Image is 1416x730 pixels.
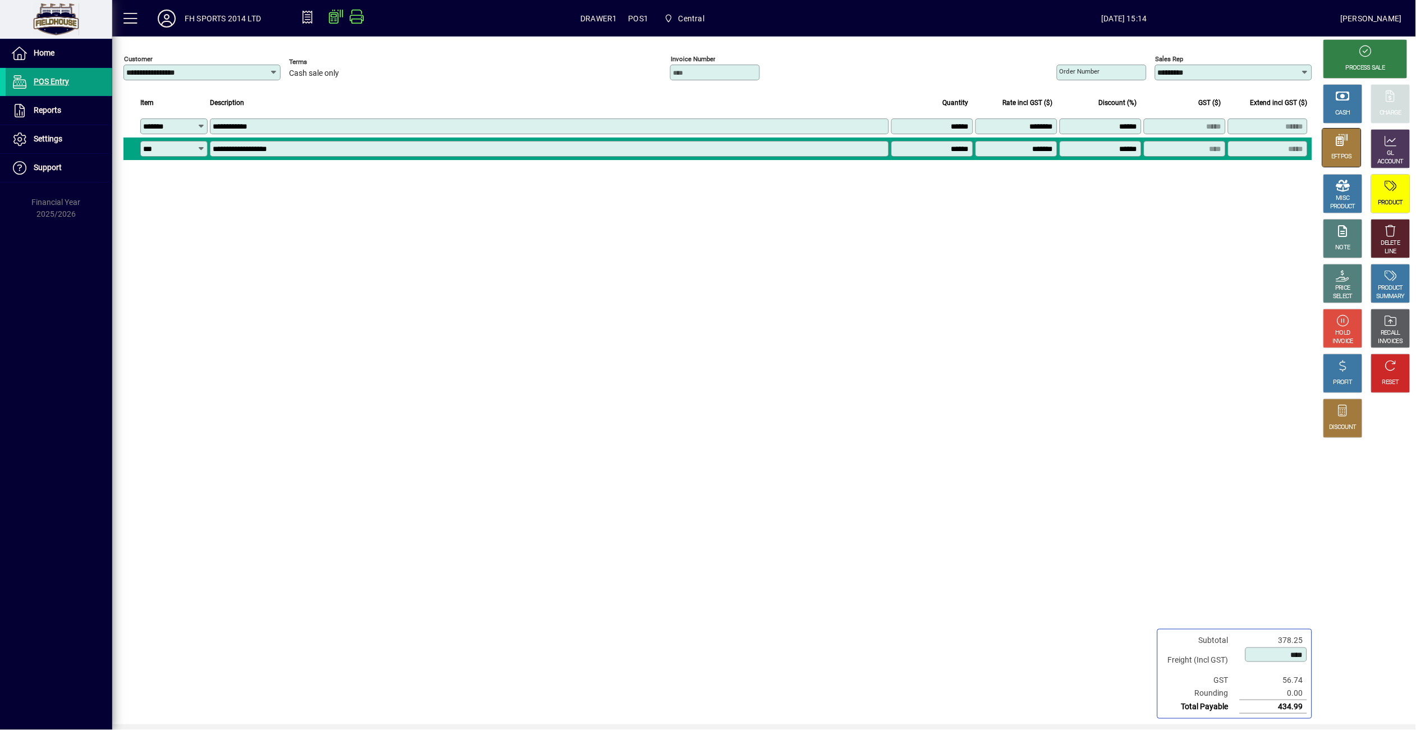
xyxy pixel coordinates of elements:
[1378,337,1403,346] div: INVOICES
[1162,674,1240,687] td: GST
[1330,203,1355,211] div: PRODUCT
[1332,153,1353,161] div: EFTPOS
[6,39,112,67] a: Home
[1099,97,1137,109] span: Discount (%)
[908,10,1341,28] span: [DATE] 15:14
[1382,378,1399,387] div: RESET
[1336,244,1350,252] div: NOTE
[1336,109,1350,117] div: CASH
[1341,10,1402,28] div: [PERSON_NAME]
[1378,284,1403,293] div: PRODUCT
[1380,109,1402,117] div: CHARGE
[289,58,356,66] span: Terms
[671,55,716,63] mat-label: Invoice number
[1333,293,1353,301] div: SELECT
[34,163,62,172] span: Support
[1381,329,1401,337] div: RECALL
[1156,55,1184,63] mat-label: Sales rep
[629,10,649,28] span: POS1
[1162,634,1240,647] td: Subtotal
[1332,337,1353,346] div: INVOICE
[1162,647,1240,674] td: Freight (Incl GST)
[1240,687,1307,700] td: 0.00
[1199,97,1221,109] span: GST ($)
[1333,378,1353,387] div: PROFIT
[34,77,69,86] span: POS Entry
[1003,97,1053,109] span: Rate incl GST ($)
[6,154,112,182] a: Support
[1240,634,1307,647] td: 378.25
[580,10,617,28] span: DRAWER1
[1240,700,1307,714] td: 434.99
[1385,248,1396,256] div: LINE
[1346,64,1385,72] div: PROCESS SALE
[289,69,339,78] span: Cash sale only
[1378,199,1403,207] div: PRODUCT
[1240,674,1307,687] td: 56.74
[1377,293,1405,301] div: SUMMARY
[1250,97,1308,109] span: Extend incl GST ($)
[1387,149,1395,158] div: GL
[943,97,969,109] span: Quantity
[149,8,185,29] button: Profile
[6,125,112,153] a: Settings
[1336,194,1350,203] div: MISC
[210,97,244,109] span: Description
[185,10,261,28] div: FH SPORTS 2014 LTD
[1378,158,1404,166] div: ACCOUNT
[140,97,154,109] span: Item
[1381,239,1400,248] div: DELETE
[34,106,61,115] span: Reports
[659,8,709,29] span: Central
[124,55,153,63] mat-label: Customer
[34,134,62,143] span: Settings
[1330,423,1357,432] div: DISCOUNT
[1336,329,1350,337] div: HOLD
[6,97,112,125] a: Reports
[1336,284,1351,293] div: PRICE
[34,48,54,57] span: Home
[679,10,704,28] span: Central
[1060,67,1100,75] mat-label: Order number
[1162,700,1240,714] td: Total Payable
[1162,687,1240,700] td: Rounding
